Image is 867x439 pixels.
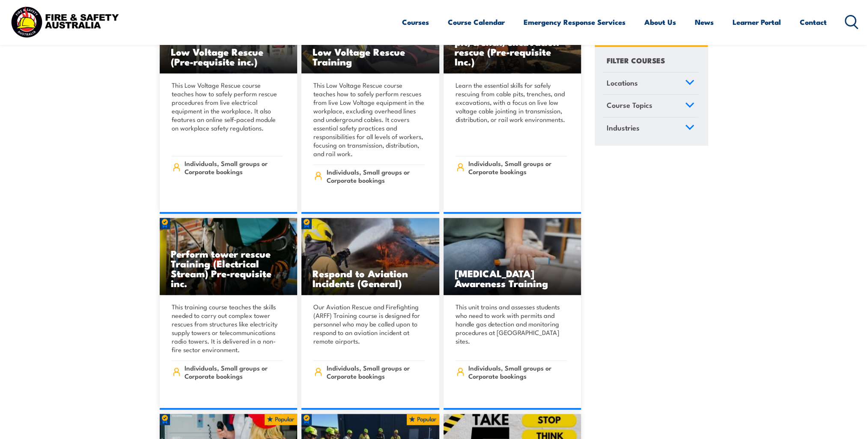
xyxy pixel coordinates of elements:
h3: Low Voltage Rescue (Pre-requisite inc.) [171,47,286,66]
a: About Us [644,11,676,33]
a: Course Topics [603,95,698,117]
span: Individuals, Small groups or Corporate bookings [327,364,425,380]
span: Individuals, Small groups or Corporate bookings [468,364,566,380]
a: Locations [603,72,698,95]
a: Industries [603,117,698,139]
h3: Low Voltage Rescue Training [313,47,428,66]
span: Individuals, Small groups or Corporate bookings [185,159,283,175]
h3: Perform cable pit/trench/excavation rescue (Pre-requisite Inc.) [455,27,570,66]
h3: Respond to Aviation Incidents (General) [313,268,428,288]
span: Individuals, Small groups or Corporate bookings [185,364,283,380]
h4: FILTER COURSES [607,54,665,65]
span: Individuals, Small groups or Corporate bookings [468,159,566,175]
p: Our Aviation Rescue and Firefighting (ARFF) Training course is designed for personnel who may be ... [313,303,425,354]
a: Emergency Response Services [524,11,626,33]
img: Respond to Aviation Incident (General) TRAINING [301,218,439,295]
a: Learner Portal [733,11,781,33]
a: Courses [402,11,429,33]
h3: [MEDICAL_DATA] Awareness Training [455,268,570,288]
h3: Perform tower rescue Training (Electrical Stream) Pre-requisite inc. [171,249,286,288]
span: Course Topics [607,99,652,111]
p: Learn the essential skills for safely rescuing from cable pits, trenches, and excavations, with a... [456,81,567,149]
a: Respond to Aviation Incidents (General) [301,218,439,295]
span: Industries [607,122,640,133]
img: Perform tower rescue (Electrical Stream) Pre-requisite inc.TRAINING [160,218,298,295]
a: Contact [800,11,827,33]
p: This unit trains and assesses students who need to work with permits and handle gas detection and... [456,303,567,354]
span: Individuals, Small groups or Corporate bookings [327,168,425,184]
p: This Low Voltage Rescue course teaches how to safely perform rescues from live Low Voltage equipm... [313,81,425,158]
a: News [695,11,714,33]
span: Locations [607,77,638,88]
p: This Low Voltage Rescue course teaches how to safely perform rescue procedures from live electric... [172,81,283,149]
p: This training course teaches the skills needed to carry out complex tower rescues from structures... [172,303,283,354]
a: Course Calendar [448,11,505,33]
img: Anaphylaxis Awareness TRAINING [444,218,581,295]
a: Perform tower rescue Training (Electrical Stream) Pre-requisite inc. [160,218,298,295]
a: [MEDICAL_DATA] Awareness Training [444,218,581,295]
